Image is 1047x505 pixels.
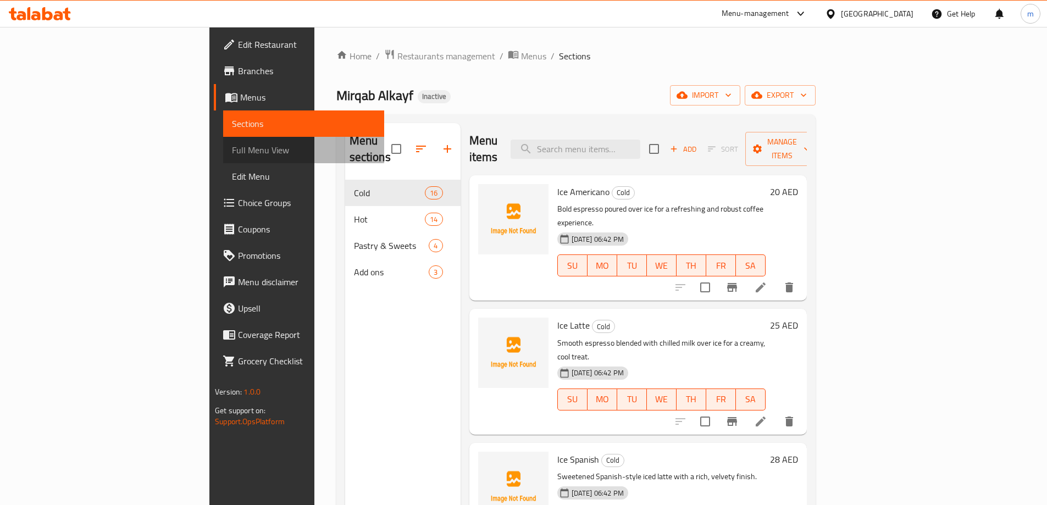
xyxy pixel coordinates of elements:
div: items [429,265,442,279]
div: Pastry & Sweets [354,239,429,252]
span: Branches [238,64,375,77]
a: Grocery Checklist [214,348,384,374]
a: Branches [214,58,384,84]
button: FR [706,254,736,276]
span: Select to update [694,410,717,433]
span: Manage items [754,135,810,163]
a: Edit menu item [754,281,767,294]
input: search [511,140,640,159]
span: SA [740,391,761,407]
a: Promotions [214,242,384,269]
span: WE [651,391,672,407]
button: MO [588,389,617,410]
span: Hot [354,213,425,226]
button: Branch-specific-item [719,274,745,301]
button: delete [776,408,802,435]
span: Edit Menu [232,170,375,183]
button: delete [776,274,802,301]
span: MO [592,258,613,274]
button: Branch-specific-item [719,408,745,435]
span: Restaurants management [397,49,495,63]
span: Cold [602,454,624,467]
span: TU [622,258,642,274]
a: Support.OpsPlatform [215,414,285,429]
h2: Menu items [469,132,498,165]
span: Edit Restaurant [238,38,375,51]
button: SA [736,254,766,276]
button: SU [557,389,588,410]
span: Select section first [701,141,745,158]
button: MO [588,254,617,276]
span: Ice Americano [557,184,610,200]
span: Full Menu View [232,143,375,157]
span: Choice Groups [238,196,375,209]
span: Promotions [238,249,375,262]
a: Edit Restaurant [214,31,384,58]
button: WE [647,254,677,276]
span: Grocery Checklist [238,354,375,368]
div: Inactive [418,90,451,103]
a: Coverage Report [214,321,384,348]
span: Ice Latte [557,317,590,334]
nav: Menu sections [345,175,461,290]
span: [DATE] 06:42 PM [567,234,628,245]
div: Cold16 [345,180,461,206]
div: items [429,239,442,252]
span: Select all sections [385,137,408,160]
button: Add [666,141,701,158]
span: TH [681,391,702,407]
button: export [745,85,816,106]
div: Cold [612,186,635,199]
a: Edit Menu [223,163,384,190]
span: import [679,88,732,102]
span: FR [711,258,732,274]
span: WE [651,258,672,274]
span: SU [562,391,583,407]
span: Version: [215,385,242,399]
span: Coupons [238,223,375,236]
span: Add item [666,141,701,158]
span: Cold [612,186,634,199]
span: 16 [425,188,442,198]
span: Select to update [694,276,717,299]
span: Add ons [354,265,429,279]
div: Hot14 [345,206,461,232]
div: [GEOGRAPHIC_DATA] [841,8,913,20]
img: Ice Americano [478,184,549,254]
button: TH [677,389,706,410]
a: Menu disclaimer [214,269,384,295]
span: Sections [559,49,590,63]
div: Menu-management [722,7,789,20]
span: Cold [354,186,425,199]
h6: 28 AED [770,452,798,467]
button: TH [677,254,706,276]
span: Sort sections [408,136,434,162]
div: Add ons3 [345,259,461,285]
h6: 20 AED [770,184,798,199]
a: Choice Groups [214,190,384,216]
a: Full Menu View [223,137,384,163]
p: Sweetened Spanish-style iced latte with a rich, velvety finish. [557,470,766,484]
img: Ice Latte [478,318,549,388]
span: Select section [642,137,666,160]
button: WE [647,389,677,410]
a: Menus [508,49,546,63]
span: Menus [240,91,375,104]
li: / [551,49,555,63]
button: FR [706,389,736,410]
p: Bold espresso poured over ice for a refreshing and robust coffee experience. [557,202,766,230]
span: m [1027,8,1034,20]
span: Menus [521,49,546,63]
button: Add section [434,136,461,162]
div: Pastry & Sweets4 [345,232,461,259]
button: TU [617,254,647,276]
a: Edit menu item [754,415,767,428]
span: [DATE] 06:42 PM [567,368,628,378]
button: import [670,85,740,106]
span: Menu disclaimer [238,275,375,288]
span: Get support on: [215,403,265,418]
p: Smooth espresso blended with chilled milk over ice for a creamy, cool treat. [557,336,766,364]
span: Sections [232,117,375,130]
span: [DATE] 06:42 PM [567,488,628,498]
